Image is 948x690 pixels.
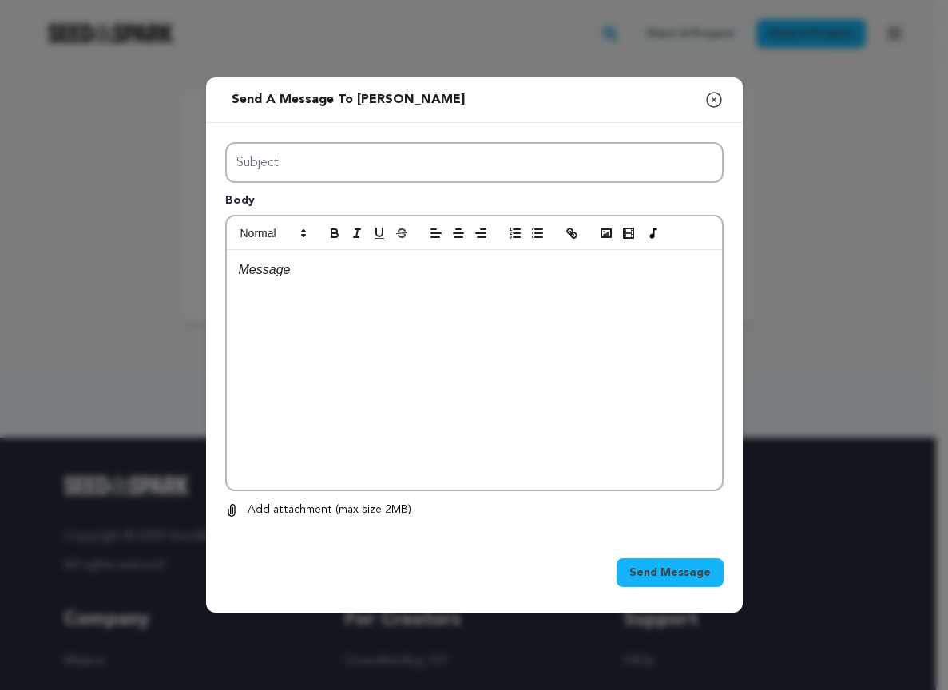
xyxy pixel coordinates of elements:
[225,84,471,116] h2: Send a message to [PERSON_NAME]
[225,501,411,520] button: Add attachment (max size 2MB)
[225,142,724,183] input: Enter subject
[629,565,711,581] span: Send Message
[248,501,411,520] p: Add attachment (max size 2MB)
[617,558,724,587] button: Send Message
[225,192,724,215] p: Body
